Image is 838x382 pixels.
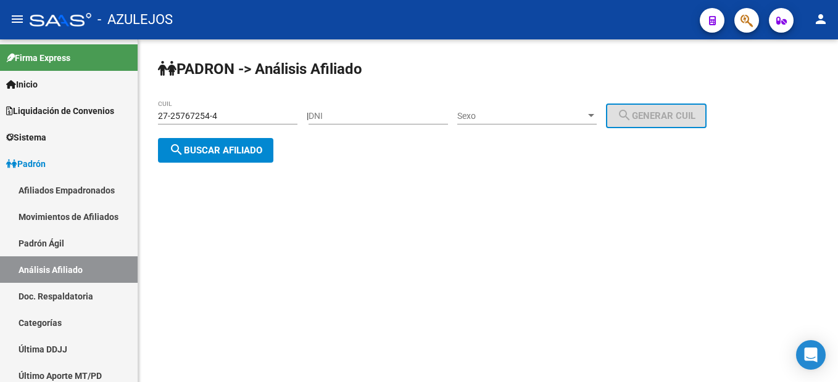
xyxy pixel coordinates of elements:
[813,12,828,26] mat-icon: person
[617,110,695,121] span: Generar CUIL
[6,157,46,171] span: Padrón
[169,145,262,156] span: Buscar afiliado
[158,60,362,78] strong: PADRON -> Análisis Afiliado
[6,78,38,91] span: Inicio
[606,104,707,128] button: Generar CUIL
[169,142,184,157] mat-icon: search
[796,340,826,370] div: Open Intercom Messenger
[6,131,46,144] span: Sistema
[617,108,632,123] mat-icon: search
[307,111,716,121] div: |
[6,104,114,118] span: Liquidación de Convenios
[97,6,173,33] span: - AZULEJOS
[158,138,273,163] button: Buscar afiliado
[6,51,70,65] span: Firma Express
[457,111,586,121] span: Sexo
[10,12,25,26] mat-icon: menu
